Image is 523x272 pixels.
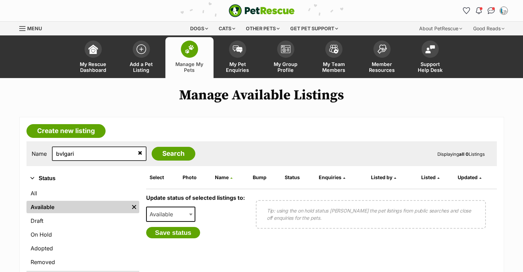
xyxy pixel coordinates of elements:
[414,22,467,35] div: About PetRescue
[459,151,469,157] strong: all 0
[371,174,396,180] a: Listed by
[229,4,295,17] img: logo-e224e6f780fb5917bec1dbf3a21bbac754714ae5b6737aabdf751b685950b380.svg
[26,187,139,199] a: All
[222,61,253,73] span: My Pet Enquiries
[371,174,392,180] span: Listed by
[180,172,211,183] th: Photo
[214,37,262,78] a: My Pet Enquiries
[318,61,349,73] span: My Team Members
[461,5,472,16] a: Favourites
[185,22,213,35] div: Dogs
[421,174,436,180] span: Listed
[461,5,509,16] ul: Account quick links
[250,172,281,183] th: Bump
[488,7,495,14] img: chat-41dd97257d64d25036548639549fe6c8038ab92f7586957e7f3b1b290dea8141.svg
[233,45,242,53] img: pet-enquiries-icon-7e3ad2cf08bfb03b45e93fb7055b45f3efa6380592205ae92323e6603595dc1f.svg
[473,5,484,16] button: Notifications
[377,44,387,54] img: member-resources-icon-8e73f808a243e03378d46382f2149f9095a855e16c252ad45f914b54edf8863c.svg
[229,4,295,17] a: PetRescue
[152,147,195,161] input: Search
[329,45,339,54] img: team-members-icon-5396bd8760b3fe7c0b43da4ab00e1e3bb1a5d9ba89233759b79545d2d3fc5d0d.svg
[486,5,497,16] a: Conversations
[498,5,509,16] button: My account
[267,207,475,221] p: Tip: using the on hold status [PERSON_NAME] the pet listings from public searches and close off e...
[421,174,439,180] a: Listed
[215,174,232,180] a: Name
[174,61,205,73] span: Manage My Pets
[468,22,509,35] div: Good Reads
[214,22,240,35] div: Cats
[281,45,291,53] img: group-profile-icon-3fa3cf56718a62981997c0bc7e787c4b2cf8bcc04b72c1350f741eb67cf2f40e.svg
[146,207,196,222] span: Available
[27,25,42,31] span: Menu
[285,22,343,35] div: Get pet support
[282,172,315,183] th: Status
[415,61,446,73] span: Support Help Desk
[26,215,139,227] a: Draft
[437,151,485,157] span: Displaying Listings
[241,22,284,35] div: Other pets
[270,61,301,73] span: My Group Profile
[26,228,139,241] a: On Hold
[476,7,481,14] img: notifications-46538b983faf8c2785f20acdc204bb7945ddae34d4c08c2a6579f10ce5e182be.svg
[26,201,129,213] a: Available
[26,186,139,271] div: Status
[26,124,106,138] a: Create new listing
[458,174,478,180] span: Updated
[500,7,507,14] img: Adoptions Ambassador Coordinator profile pic
[19,22,47,34] a: Menu
[32,151,47,157] label: Name
[165,37,214,78] a: Manage My Pets
[367,61,397,73] span: Member Resources
[26,242,139,254] a: Adopted
[147,172,179,183] th: Select
[319,174,345,180] a: Enquiries
[458,174,481,180] a: Updated
[117,37,165,78] a: Add a Pet Listing
[78,61,109,73] span: My Rescue Dashboard
[126,61,157,73] span: Add a Pet Listing
[26,174,139,183] button: Status
[88,44,98,54] img: dashboard-icon-eb2f2d2d3e046f16d808141f083e7271f6b2e854fb5c12c21221c1fb7104beca.svg
[319,174,341,180] span: translation missing: en.admin.listings.index.attributes.enquiries
[146,227,200,239] button: Save status
[310,37,358,78] a: My Team Members
[146,194,245,201] label: Update status of selected listings to:
[185,45,194,54] img: manage-my-pets-icon-02211641906a0b7f246fdf0571729dbe1e7629f14944591b6c1af311fb30b64b.svg
[26,256,139,268] a: Removed
[147,209,180,219] span: Available
[129,201,139,213] a: Remove filter
[406,37,454,78] a: Support Help Desk
[262,37,310,78] a: My Group Profile
[215,174,229,180] span: Name
[69,37,117,78] a: My Rescue Dashboard
[425,45,435,53] img: help-desk-icon-fdf02630f3aa405de69fd3d07c3f3aa587a6932b1a1747fa1d2bba05be0121f9.svg
[358,37,406,78] a: Member Resources
[137,44,146,54] img: add-pet-listing-icon-0afa8454b4691262ce3f59096e99ab1cd57d4a30225e0717b998d2c9b9846f56.svg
